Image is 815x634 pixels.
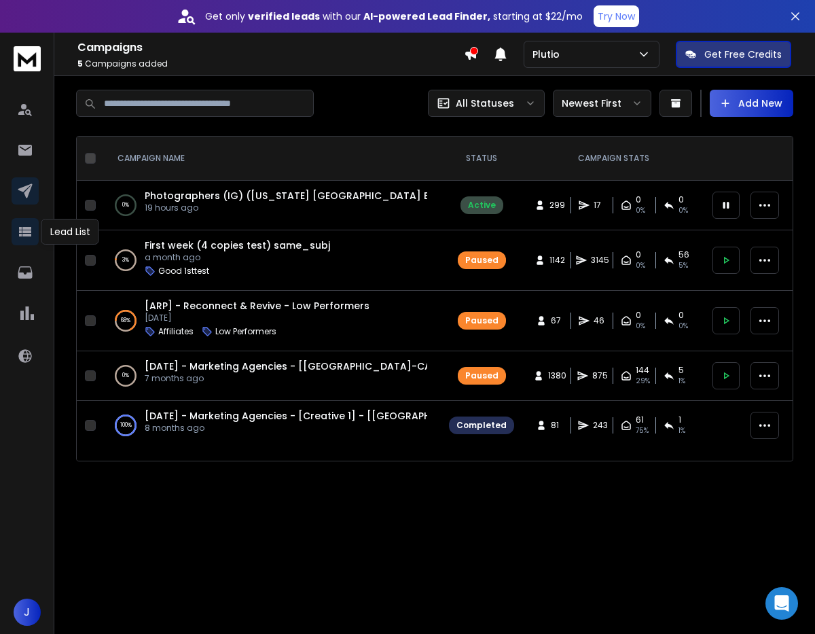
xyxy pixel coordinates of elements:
strong: AI-powered Lead Finder, [363,10,490,23]
span: 1380 [548,370,566,381]
td: 0%[DATE] - Marketing Agencies - [[GEOGRAPHIC_DATA]-CA-All] - 2501077 months ago [101,351,441,401]
p: [DATE] [145,313,369,323]
span: 5 % [678,260,688,271]
p: Good 1sttest [158,266,209,277]
h1: Campaigns [77,39,464,56]
p: Low Performers [215,326,276,337]
div: Completed [456,420,507,431]
span: 0% [636,260,645,271]
span: 61 [636,415,644,425]
span: 75 % [636,425,649,436]
span: 0% [636,205,645,216]
div: Paused [465,315,499,326]
p: All Statuses [456,96,514,110]
th: CAMPAIGN STATS [522,137,704,181]
a: First week (4 copies test) same_subj [145,239,330,252]
span: 0 [636,194,641,205]
p: 7 months ago [145,373,427,384]
th: STATUS [441,137,522,181]
a: Photographers (IG) ([US_STATE] [GEOGRAPHIC_DATA] Broad) [145,189,459,202]
th: CAMPAIGN NAME [101,137,441,181]
span: 0 [636,249,641,260]
p: Get only with our starting at $22/mo [205,10,583,23]
button: J [14,599,41,626]
button: Add New [710,90,793,117]
p: Try Now [598,10,635,23]
p: Campaigns added [77,58,464,69]
div: Paused [465,255,499,266]
span: 0 % [678,205,688,216]
td: 68%[ARP] - Reconnect & Revive - Low Performers[DATE]AffiliatesLow Performers [101,291,441,351]
button: Try Now [594,5,639,27]
td: 0%Photographers (IG) ([US_STATE] [GEOGRAPHIC_DATA] Broad)19 hours ago [101,181,441,230]
div: Paused [465,370,499,381]
button: Get Free Credits [676,41,791,68]
span: 5 [678,365,684,376]
p: 19 hours ago [145,202,427,213]
p: Affiliates [158,326,194,337]
span: 56 [678,249,689,260]
span: 29 % [636,376,650,387]
span: 5 [77,58,83,69]
span: 1 [678,415,681,425]
span: 17 [594,200,607,211]
div: Active [468,200,496,211]
span: 875 [592,370,608,381]
p: Get Free Credits [704,48,782,61]
p: Plutio [532,48,565,61]
span: 0% [636,321,645,332]
img: logo [14,46,41,71]
span: 144 [636,365,649,376]
div: Open Intercom Messenger [765,587,798,620]
span: 1 % [678,425,685,436]
div: Lead List [41,219,99,245]
span: 1142 [549,255,565,266]
p: 0 % [122,369,129,383]
strong: verified leads [248,10,320,23]
span: 0 [678,310,684,321]
p: a month ago [145,252,330,263]
a: [DATE] - Marketing Agencies - [Creative 1] - [[GEOGRAPHIC_DATA]-[GEOGRAPHIC_DATA] - [GEOGRAPHIC_D... [145,409,795,423]
p: 0 % [122,198,129,212]
td: 3%First week (4 copies test) same_subja month agoGood 1sttest [101,230,441,291]
span: 299 [549,200,565,211]
p: 3 % [122,253,129,267]
a: [ARP] - Reconnect & Revive - Low Performers [145,299,369,313]
p: 8 months ago [145,423,427,434]
p: 68 % [121,314,130,328]
span: 0 % [678,321,688,332]
span: 0 [678,194,684,205]
span: 0 [636,310,641,321]
a: [DATE] - Marketing Agencies - [[GEOGRAPHIC_DATA]-CA-All] - 250107 [145,359,499,373]
span: 3145 [591,255,609,266]
span: 81 [551,420,564,431]
td: 100%[DATE] - Marketing Agencies - [Creative 1] - [[GEOGRAPHIC_DATA]-[GEOGRAPHIC_DATA] - [GEOGRAPH... [101,401,441,451]
span: 1 % [678,376,685,387]
span: 67 [551,315,564,326]
span: 46 [594,315,607,326]
span: 243 [593,420,608,431]
p: 100 % [120,419,132,432]
button: Newest First [553,90,651,117]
